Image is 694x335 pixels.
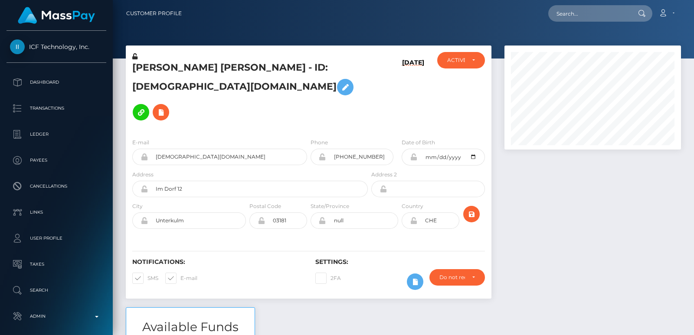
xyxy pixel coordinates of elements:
label: Postal Code [249,202,281,210]
a: Customer Profile [126,4,182,23]
p: User Profile [10,232,103,245]
a: Search [7,280,106,301]
p: Cancellations [10,180,103,193]
a: User Profile [7,228,106,249]
p: Links [10,206,103,219]
a: Links [7,202,106,223]
label: Address [132,171,154,179]
label: SMS [132,273,158,284]
label: 2FA [315,273,341,284]
p: Taxes [10,258,103,271]
label: Date of Birth [402,139,435,146]
img: MassPay Logo [18,7,95,24]
div: ACTIVE [447,57,465,64]
img: ICF Technology, Inc. [10,39,25,54]
h5: [PERSON_NAME] [PERSON_NAME] - ID: [DEMOGRAPHIC_DATA][DOMAIN_NAME] [132,61,363,125]
h6: Settings: [315,258,485,266]
p: Dashboard [10,76,103,89]
a: Transactions [7,98,106,119]
button: Do not require [429,269,485,286]
a: Payees [7,150,106,171]
label: Phone [311,139,328,146]
a: Dashboard [7,72,106,93]
button: ACTIVE [437,52,485,68]
a: Cancellations [7,176,106,197]
a: Admin [7,306,106,327]
label: E-mail [132,139,149,146]
p: Payees [10,154,103,167]
p: Search [10,284,103,297]
p: Ledger [10,128,103,141]
h6: Notifications: [132,258,302,266]
a: Ledger [7,124,106,145]
label: Address 2 [371,171,397,179]
div: Do not require [439,274,465,281]
a: Taxes [7,254,106,275]
p: Transactions [10,102,103,115]
label: State/Province [311,202,349,210]
label: Country [402,202,423,210]
span: ICF Technology, Inc. [7,43,106,51]
label: E-mail [165,273,197,284]
label: City [132,202,143,210]
h6: [DATE] [402,59,424,128]
input: Search... [548,5,630,22]
p: Admin [10,310,103,323]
